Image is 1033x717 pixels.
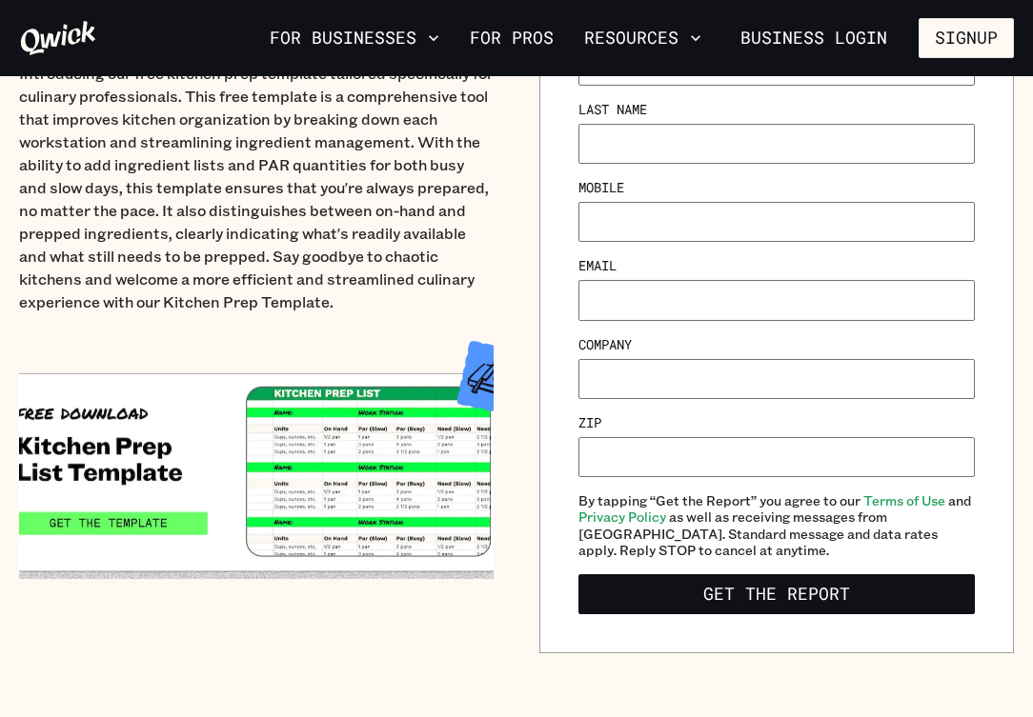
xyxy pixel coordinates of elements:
[578,508,666,526] a: Privacy Policy
[578,414,601,431] label: Zip
[19,329,494,595] img: The only kitchen prep template your restaurant needs.
[578,574,975,614] button: Get the Report
[262,22,447,54] button: For Businesses
[578,179,624,196] label: Mobile
[578,257,617,274] label: Email
[863,491,945,509] a: Terms of Use
[578,336,632,353] label: Company
[19,62,494,313] p: Introducing our free kitchen prep template tailored specifically for culinary professionals. This...
[919,18,1014,58] button: Signup
[724,18,903,58] a: Business Login
[578,101,647,118] label: Last Name
[578,492,975,559] span: By tapping “Get the Report” you agree to our and as well as receiving messages from [GEOGRAPHIC_D...
[577,22,709,54] button: Resources
[462,22,561,54] a: For Pros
